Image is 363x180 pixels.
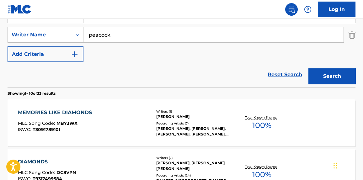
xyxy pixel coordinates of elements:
span: 100 % [252,120,271,131]
img: search [288,6,295,13]
span: MB73WX [56,120,77,126]
img: 9d2ae6d4665cec9f34b9.svg [71,50,78,58]
a: MEMORIES LIKE DIAMONDSMLC Song Code:MB73WXISWC:T3091789101Writers (1)[PERSON_NAME]Recording Artis... [8,99,355,146]
span: MLC Song Code : [18,170,56,175]
span: T3091789101 [33,127,60,132]
img: MLC Logo [8,5,32,14]
a: Reset Search [264,68,305,82]
div: Drag [334,156,337,175]
p: Total Known Shares: [245,115,279,120]
a: Log In [318,2,355,17]
p: Showing 1 - 10 of 33 results [8,91,56,96]
div: DIAMONDS [18,158,76,166]
div: [PERSON_NAME], [PERSON_NAME] [PERSON_NAME] [156,160,233,172]
button: Add Criteria [8,46,83,62]
img: Delete Criterion [349,27,355,43]
div: Help [302,3,314,16]
button: Search [308,68,355,84]
span: MLC Song Code : [18,120,56,126]
div: Writers ( 1 ) [156,109,233,114]
div: Recording Artists ( 7 ) [156,121,233,126]
div: Writers ( 2 ) [156,156,233,160]
div: [PERSON_NAME] [156,114,233,119]
div: Writer Name [12,31,68,39]
p: Total Known Shares: [245,164,279,169]
a: Public Search [285,3,298,16]
form: Search Form [8,8,355,87]
span: ISWC : [18,127,33,132]
div: [PERSON_NAME], [PERSON_NAME], [PERSON_NAME], [PERSON_NAME], [PERSON_NAME] [156,126,233,137]
span: DC8VPN [56,170,76,175]
div: MEMORIES LIKE DIAMONDS [18,109,95,116]
iframe: Chat Widget [332,150,363,180]
div: Recording Artists ( 24 ) [156,173,233,178]
img: help [304,6,312,13]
